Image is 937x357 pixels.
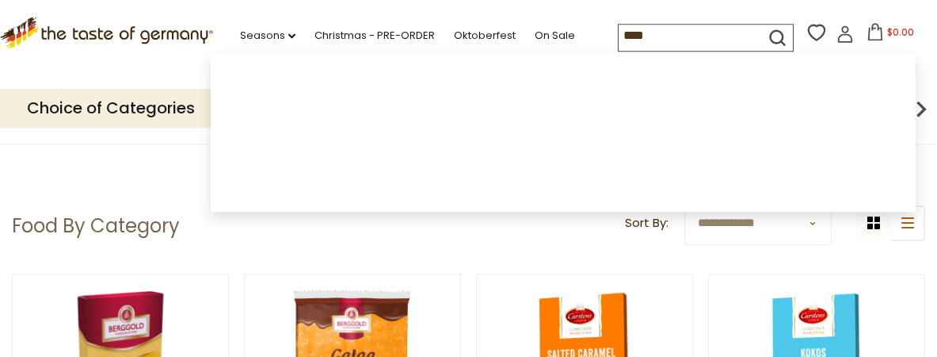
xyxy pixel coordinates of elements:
[12,214,180,238] h1: Food By Category
[314,27,435,44] a: Christmas - PRE-ORDER
[454,27,516,44] a: Oktoberfest
[857,23,924,47] button: $0.00
[887,25,914,39] span: $0.00
[211,53,916,212] div: Instant Search Results
[905,93,937,125] img: next arrow
[240,27,295,44] a: Seasons
[625,213,668,233] label: Sort By:
[535,27,575,44] a: On Sale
